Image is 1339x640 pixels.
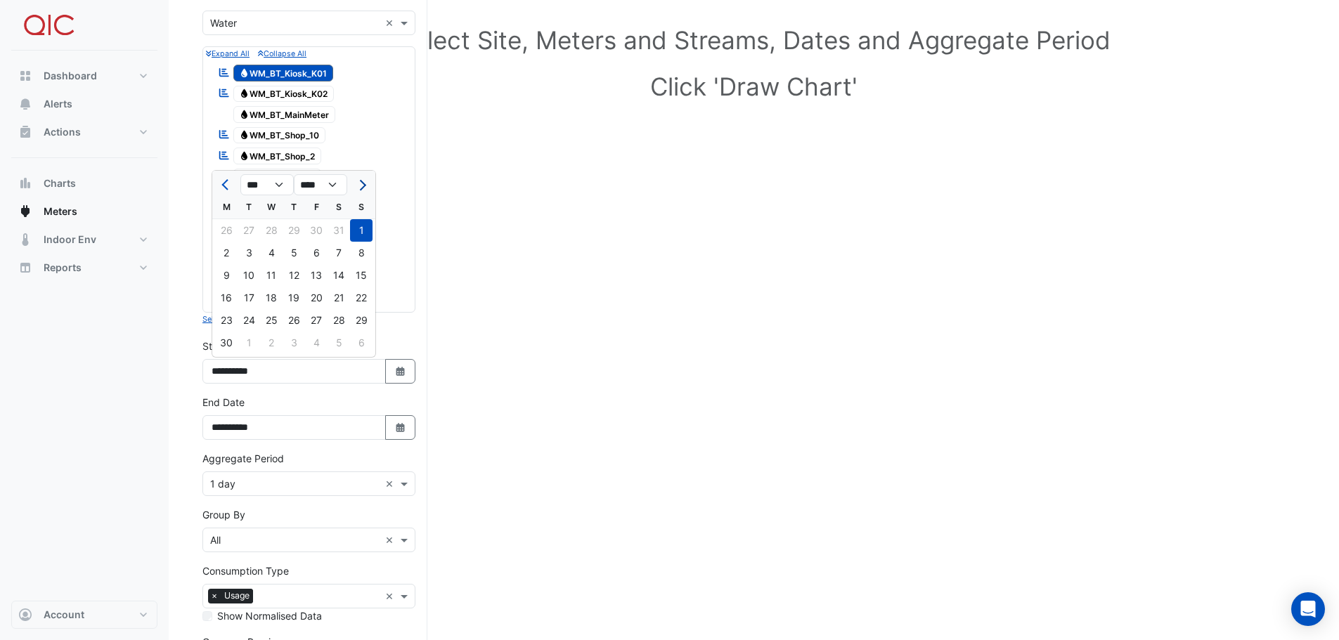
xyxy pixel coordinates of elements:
div: Saturday, September 7, 2024 [328,242,350,264]
div: 5 [283,242,305,264]
app-icon: Dashboard [18,69,32,83]
div: 10 [238,264,260,287]
div: 1 [238,332,260,354]
div: 18 [260,287,283,309]
div: 17 [238,287,260,309]
div: Sunday, September 15, 2024 [350,264,373,287]
div: 29 [283,219,305,242]
fa-icon: Water [239,109,250,119]
div: Monday, September 16, 2024 [215,287,238,309]
button: Actions [11,118,157,146]
div: 3 [283,332,305,354]
span: WM_BT_Shop_10 [233,127,326,144]
div: Saturday, October 5, 2024 [328,332,350,354]
div: 31 [328,219,350,242]
div: Saturday, August 31, 2024 [328,219,350,242]
div: Thursday, September 12, 2024 [283,264,305,287]
div: Tuesday, September 17, 2024 [238,287,260,309]
div: 11 [260,264,283,287]
div: Sunday, October 6, 2024 [350,332,373,354]
div: 4 [260,242,283,264]
button: Next month [353,174,370,196]
button: Dashboard [11,62,157,90]
div: Wednesday, September 25, 2024 [260,309,283,332]
div: 19 [283,287,305,309]
div: Sunday, September 29, 2024 [350,309,373,332]
div: 27 [238,219,260,242]
div: Monday, September 23, 2024 [215,309,238,332]
div: T [283,196,305,218]
span: × [208,589,221,603]
div: Tuesday, September 3, 2024 [238,242,260,264]
span: Account [44,608,84,622]
span: Charts [44,176,76,190]
span: Clear [385,476,397,491]
button: Alerts [11,90,157,118]
span: WM_BT_Shop_6 [233,169,322,185]
fa-icon: Reportable [218,87,231,99]
button: Select Reportable [202,313,266,325]
div: T [238,196,260,218]
fa-icon: Water [239,67,250,78]
app-icon: Reports [18,261,32,275]
div: 23 [215,309,238,332]
button: Indoor Env [11,226,157,254]
small: Select Reportable [202,315,266,324]
div: 6 [350,332,373,354]
div: Friday, September 20, 2024 [305,287,328,309]
button: Meters [11,197,157,226]
span: WM_BT_MainMeter [233,106,336,123]
div: 5 [328,332,350,354]
button: Collapse All [258,47,306,60]
span: Meters [44,204,77,218]
div: 25 [260,309,283,332]
fa-icon: Reportable [218,149,231,161]
fa-icon: Select Date [394,365,407,377]
div: 21 [328,287,350,309]
span: Usage [221,589,253,603]
div: Thursday, October 3, 2024 [283,332,305,354]
div: Tuesday, August 27, 2024 [238,219,260,242]
div: Wednesday, August 28, 2024 [260,219,283,242]
div: Friday, September 13, 2024 [305,264,328,287]
fa-icon: Water [239,150,250,161]
button: Account [11,601,157,629]
h1: Select Site, Meters and Streams, Dates and Aggregate Period [225,25,1283,55]
div: Monday, September 9, 2024 [215,264,238,287]
div: Sunday, September 22, 2024 [350,287,373,309]
div: 1 [350,219,373,242]
div: 16 [215,287,238,309]
div: Thursday, September 26, 2024 [283,309,305,332]
div: 7 [328,242,350,264]
div: 9 [215,264,238,287]
app-icon: Indoor Env [18,233,32,247]
select: Select month [240,174,294,195]
div: 8 [350,242,373,264]
div: 2 [260,332,283,354]
div: 26 [215,219,238,242]
div: Friday, September 27, 2024 [305,309,328,332]
div: Sunday, September 8, 2024 [350,242,373,264]
div: Wednesday, October 2, 2024 [260,332,283,354]
div: Thursday, August 29, 2024 [283,219,305,242]
div: 4 [305,332,328,354]
label: Consumption Type [202,563,289,578]
div: F [305,196,328,218]
fa-icon: Reportable [218,129,231,141]
div: 6 [305,242,328,264]
div: Wednesday, September 11, 2024 [260,264,283,287]
div: Thursday, September 19, 2024 [283,287,305,309]
span: Actions [44,125,81,139]
app-icon: Actions [18,125,32,139]
fa-icon: Water [239,130,250,141]
div: 24 [238,309,260,332]
span: WM_BT_Kiosk_K01 [233,65,334,81]
select: Select year [294,174,347,195]
span: Clear [385,15,397,30]
div: 3 [238,242,260,264]
h1: Click 'Draw Chart' [225,72,1283,101]
div: Wednesday, September 4, 2024 [260,242,283,264]
div: Saturday, September 28, 2024 [328,309,350,332]
div: 12 [283,264,305,287]
div: Tuesday, September 24, 2024 [238,309,260,332]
